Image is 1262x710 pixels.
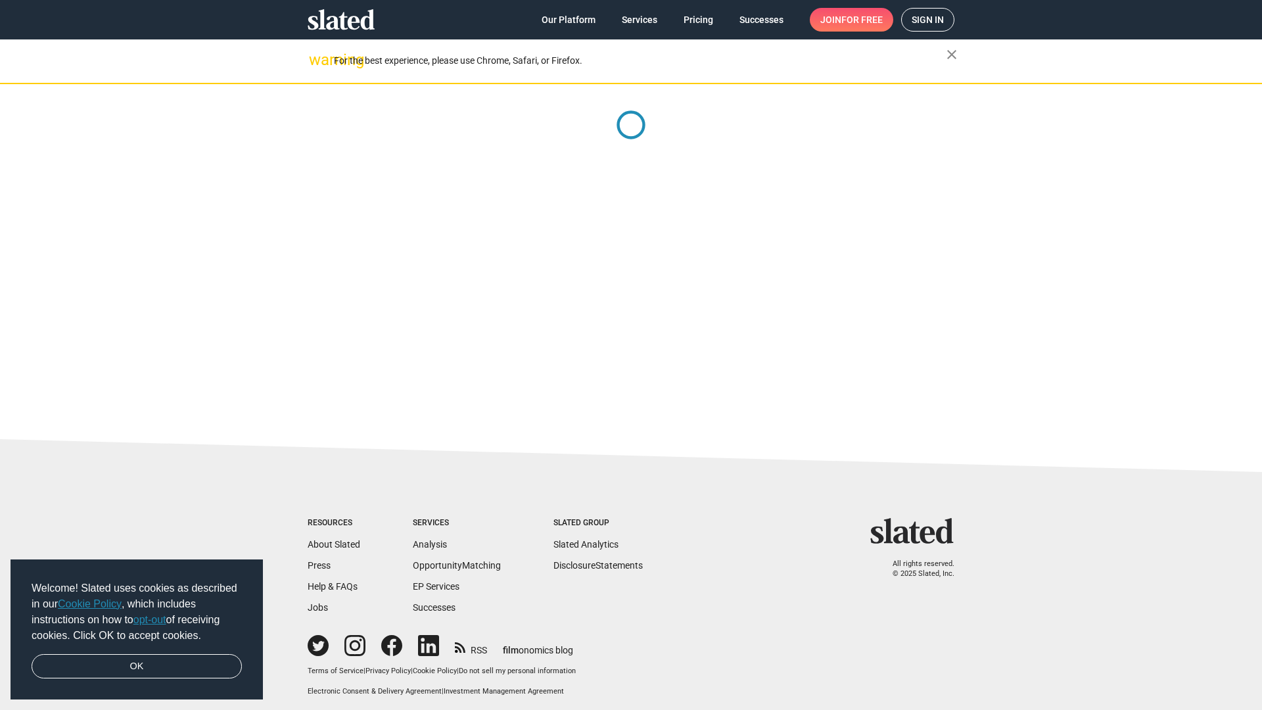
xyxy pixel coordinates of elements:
[944,47,960,62] mat-icon: close
[413,581,459,592] a: EP Services
[308,518,360,529] div: Resources
[841,8,883,32] span: for free
[912,9,944,31] span: Sign in
[879,559,954,579] p: All rights reserved. © 2025 Slated, Inc.
[58,598,122,609] a: Cookie Policy
[442,687,444,696] span: |
[684,8,713,32] span: Pricing
[503,645,519,655] span: film
[444,687,564,696] a: Investment Management Agreement
[531,8,606,32] a: Our Platform
[413,602,456,613] a: Successes
[309,52,325,68] mat-icon: warning
[810,8,893,32] a: Joinfor free
[413,667,457,675] a: Cookie Policy
[820,8,883,32] span: Join
[308,539,360,550] a: About Slated
[459,667,576,676] button: Do not sell my personal information
[308,667,363,675] a: Terms of Service
[363,667,365,675] span: |
[32,654,242,679] a: dismiss cookie message
[11,559,263,700] div: cookieconsent
[542,8,596,32] span: Our Platform
[673,8,724,32] a: Pricing
[457,667,459,675] span: |
[503,634,573,657] a: filmonomics blog
[308,687,442,696] a: Electronic Consent & Delivery Agreement
[308,560,331,571] a: Press
[739,8,783,32] span: Successes
[308,602,328,613] a: Jobs
[553,539,619,550] a: Slated Analytics
[729,8,794,32] a: Successes
[413,560,501,571] a: OpportunityMatching
[133,614,166,625] a: opt-out
[334,52,947,70] div: For the best experience, please use Chrome, Safari, or Firefox.
[455,636,487,657] a: RSS
[413,539,447,550] a: Analysis
[553,560,643,571] a: DisclosureStatements
[32,580,242,644] span: Welcome! Slated uses cookies as described in our , which includes instructions on how to of recei...
[411,667,413,675] span: |
[308,581,358,592] a: Help & FAQs
[622,8,657,32] span: Services
[553,518,643,529] div: Slated Group
[413,518,501,529] div: Services
[901,8,954,32] a: Sign in
[611,8,668,32] a: Services
[365,667,411,675] a: Privacy Policy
